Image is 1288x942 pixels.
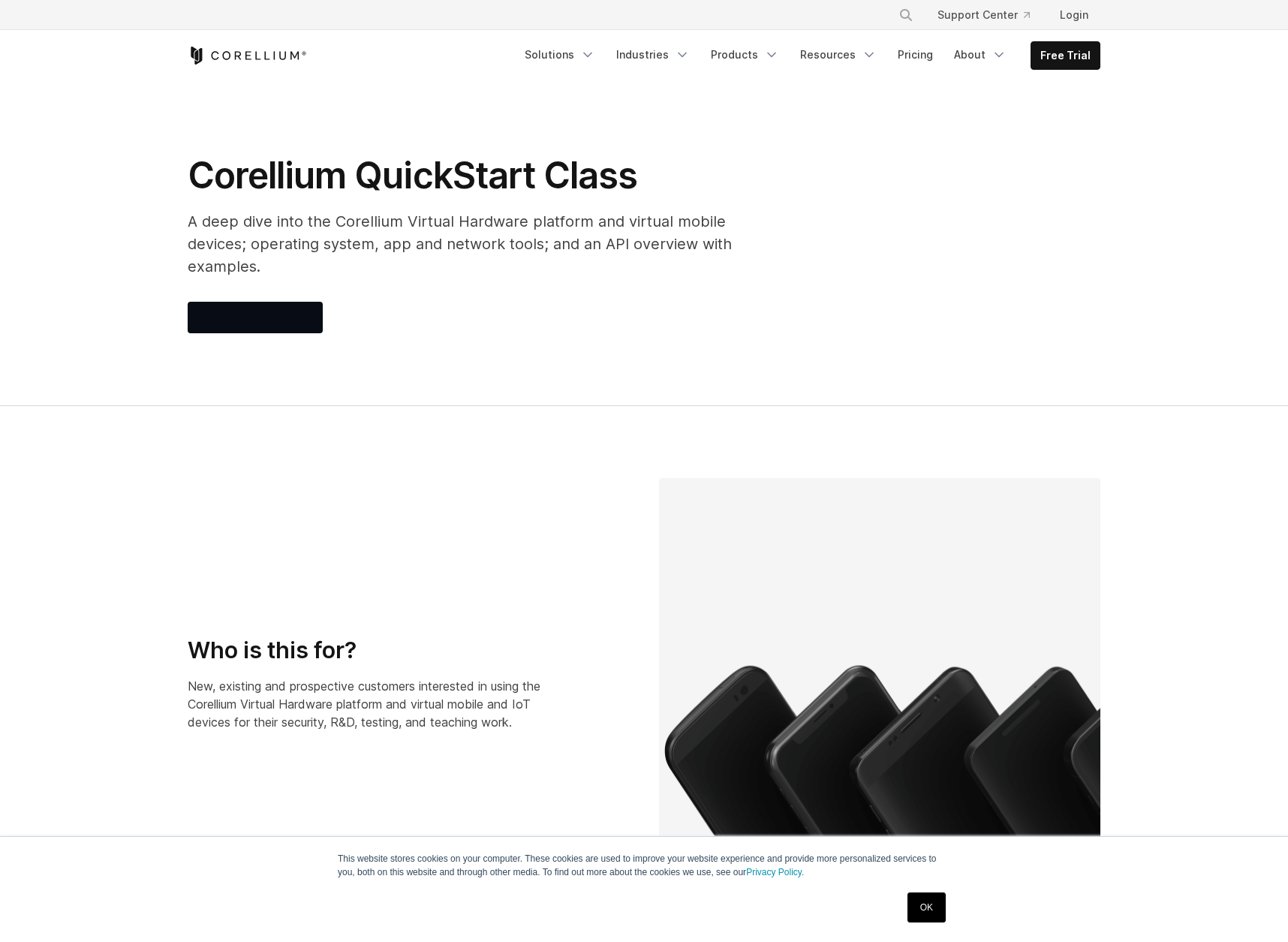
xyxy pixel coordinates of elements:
a: Login [1048,2,1100,29]
a: Industries [607,41,699,68]
a: Support Center [925,2,1042,29]
img: Corellium_DeviceArray_900_100_square [659,478,1100,901]
a: Corellium Home [188,47,307,65]
a: OK [907,892,946,922]
div: Navigation Menu [516,41,1100,70]
iframe: Embedded CTA [188,302,323,333]
button: Search [892,2,919,29]
span: New, existing and prospective customers interested in using the Corellium Virtual Hardware platfo... [188,679,540,730]
a: Free Trial [1031,42,1100,69]
a: Solutions [516,41,604,68]
p: A deep dive into the Corellium Virtual Hardware platform and virtual mobile devices; operating sy... [188,210,788,278]
div: Navigation Menu [880,2,1100,29]
p: This website stores cookies on your computer. These cookies are used to improve your website expe... [338,852,950,879]
a: Resources [791,41,886,68]
h1: Corellium QuickStart Class [188,153,788,198]
a: Pricing [889,41,942,68]
a: About [945,41,1016,68]
a: Products [702,41,788,68]
a: Privacy Policy. [746,867,804,877]
h3: Who is this for? [188,637,572,665]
